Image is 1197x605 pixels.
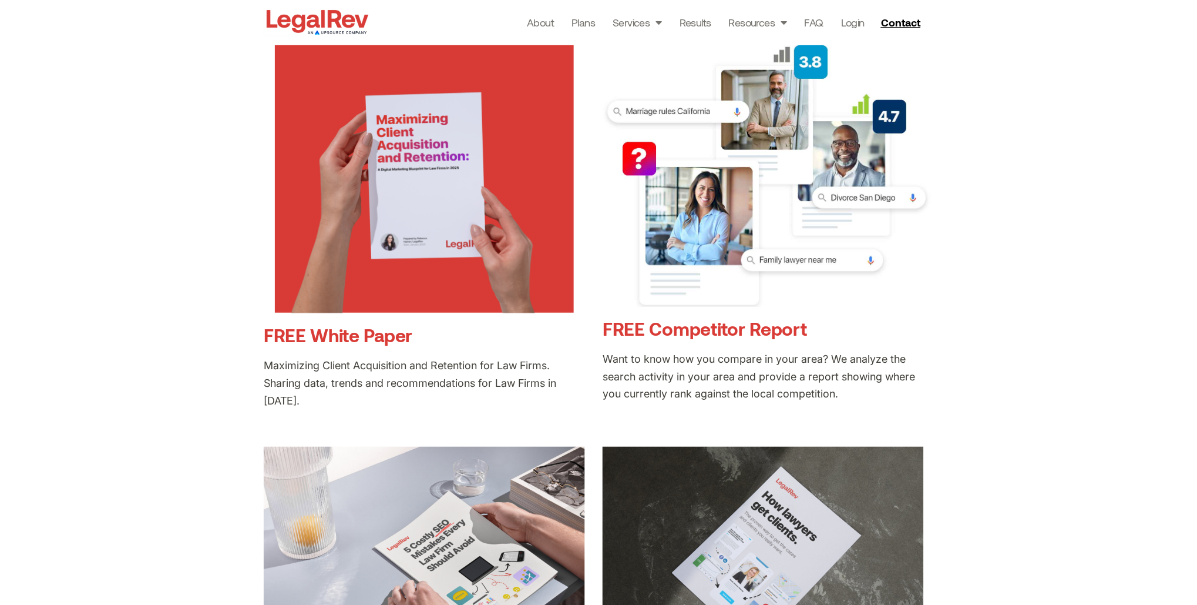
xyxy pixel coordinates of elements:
a: Resources [729,14,787,31]
a: Services [613,14,662,31]
p: Want to know how you compare in your area? We analyze the search activity in your area and provid... [603,350,931,403]
a: Results [680,14,711,31]
span: Contact [881,17,920,28]
a: FREE White Paper [264,324,412,346]
span: Maximizing Client Acquisition and Retention for Law Firms. Sharing data, trends and recommendatio... [264,359,556,407]
nav: Menu [527,14,865,31]
a: FREE Competitor Report [603,317,807,339]
a: FAQ [805,14,823,31]
a: Plans [571,14,595,31]
a: About [527,14,554,31]
a: Login [841,14,865,31]
a: Contact [876,13,928,32]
